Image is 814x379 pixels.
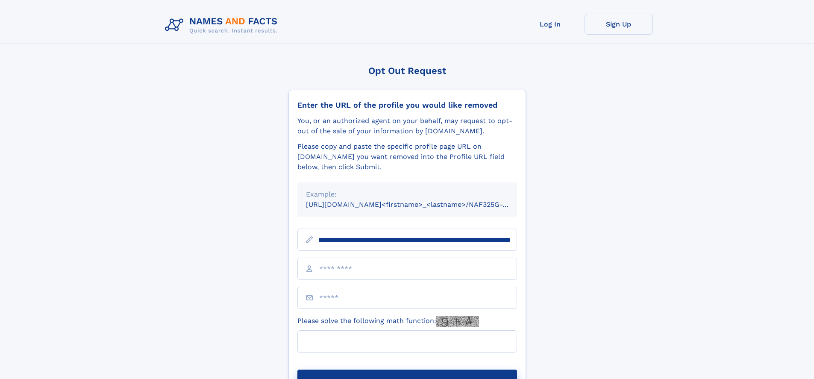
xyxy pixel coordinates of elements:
[306,189,508,200] div: Example:
[297,116,517,136] div: You, or an authorized agent on your behalf, may request to opt-out of the sale of your informatio...
[288,65,526,76] div: Opt Out Request
[297,100,517,110] div: Enter the URL of the profile you would like removed
[297,141,517,172] div: Please copy and paste the specific profile page URL on [DOMAIN_NAME] you want removed into the Pr...
[516,14,585,35] a: Log In
[306,200,533,209] small: [URL][DOMAIN_NAME]<firstname>_<lastname>/NAF325G-xxxxxxxx
[585,14,653,35] a: Sign Up
[297,316,479,327] label: Please solve the following math function:
[162,14,285,37] img: Logo Names and Facts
